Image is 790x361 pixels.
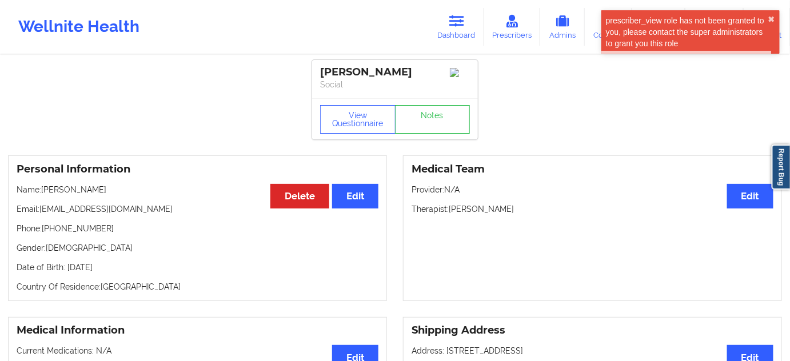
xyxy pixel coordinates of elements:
button: close [768,15,775,24]
p: Country Of Residence: [GEOGRAPHIC_DATA] [17,281,378,292]
a: Coaches [585,8,632,46]
a: Admins [540,8,585,46]
p: Address: [STREET_ADDRESS] [412,345,773,356]
div: prescriber_view role has not been granted to you, please contact the super administrators to gran... [606,15,768,49]
a: Prescribers [484,8,541,46]
p: Social [320,79,470,90]
h3: Shipping Address [412,324,773,337]
h3: Personal Information [17,163,378,176]
p: Name: [PERSON_NAME] [17,184,378,195]
a: Dashboard [429,8,484,46]
a: Notes [395,105,470,134]
p: Current Medications: N/A [17,345,378,356]
button: Edit [727,184,773,208]
p: Provider: N/A [412,184,773,195]
p: Phone: [PHONE_NUMBER] [17,223,378,234]
button: Delete [270,184,329,208]
a: Report Bug [772,145,790,190]
div: [PERSON_NAME] [320,66,470,79]
button: View Questionnaire [320,105,396,134]
p: Therapist: [PERSON_NAME] [412,203,773,215]
p: Gender: [DEMOGRAPHIC_DATA] [17,242,378,254]
p: Email: [EMAIL_ADDRESS][DOMAIN_NAME] [17,203,378,215]
h3: Medical Information [17,324,378,337]
button: Edit [332,184,378,208]
img: Image%2Fplaceholer-image.png [450,68,470,77]
h3: Medical Team [412,163,773,176]
p: Date of Birth: [DATE] [17,262,378,273]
